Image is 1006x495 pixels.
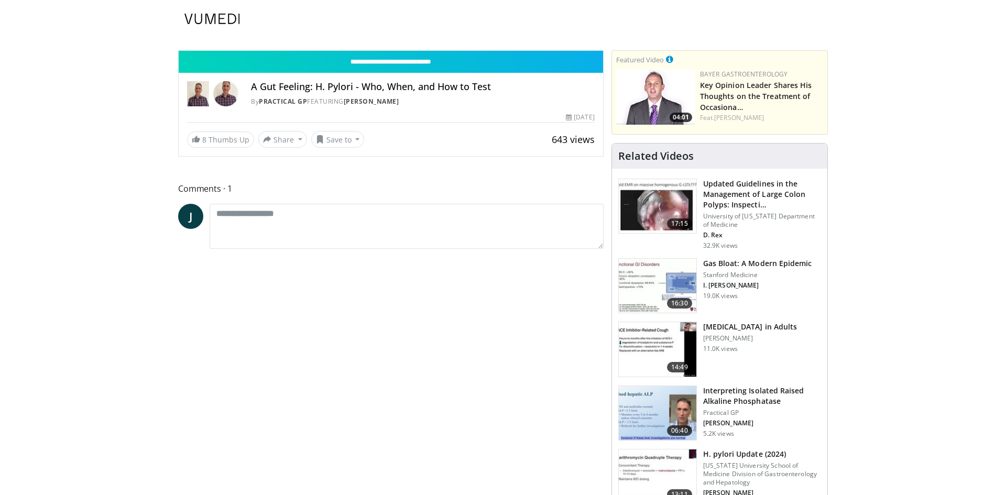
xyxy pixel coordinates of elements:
[184,14,240,24] img: VuMedi Logo
[703,258,812,269] h3: Gas Bloat: A Modern Epidemic
[667,218,692,229] span: 17:15
[703,430,734,438] p: 5.2K views
[700,79,823,112] h3: Key Opinion Leader Shares His Thoughts on the Treatment of Occasional Constipation
[311,131,365,148] button: Save to
[703,212,821,229] p: University of [US_STATE] Department of Medicine
[566,113,594,122] div: [DATE]
[619,259,696,313] img: 480ec31d-e3c1-475b-8289-0a0659db689a.150x105_q85_crop-smart_upscale.jpg
[616,70,695,125] img: 9828b8df-38ad-4333-b93d-bb657251ca89.png.150x105_q85_crop-smart_upscale.png
[703,419,821,427] p: Fernando Florido
[703,271,812,279] p: Stanford Medicine
[178,204,203,229] a: J
[618,322,821,377] a: 14:49 [MEDICAL_DATA] in Adults [PERSON_NAME] 11.0K views
[251,97,594,106] div: By FEATURING
[187,81,209,106] img: Practical GP
[667,362,692,372] span: 14:49
[700,70,788,79] a: Bayer Gastroenterology
[703,241,738,250] p: 32.9K views
[618,179,821,250] a: 17:15 Updated Guidelines in the Management of Large Colon Polyps: Inspecti… University of [US_STA...
[703,231,821,239] p: Douglas Rex
[259,97,307,106] a: Practical GP
[618,386,821,441] a: 06:40 Interpreting Isolated Raised Alkaline Phosphatase Practical GP [PERSON_NAME] 5.2K views
[667,298,692,309] span: 16:30
[552,133,595,146] span: 643 views
[187,131,254,148] a: 8 Thumbs Up
[251,81,594,93] h4: A Gut Feeling: H. Pylori - Who, When, and How to Test
[703,322,797,332] h3: [MEDICAL_DATA] in Adults
[703,334,797,343] p: [PERSON_NAME]
[703,292,738,300] p: 19.0K views
[703,281,812,290] p: Irene Sonu
[202,135,206,145] span: 8
[666,53,673,65] a: This is paid for by Bayer Gastroenterology
[618,150,694,162] h4: Related Videos
[213,81,238,106] img: Avatar
[619,386,696,441] img: 6a4ee52d-0f16-480d-a1b4-8187386ea2ed.150x105_q85_crop-smart_upscale.jpg
[703,449,821,459] h3: H. pylori Update (2024)
[703,461,821,487] p: [US_STATE] University School of Medicine Division of Gastroenterology and Hepatology
[703,179,821,210] h3: Updated Guidelines in the Management of Large Colon Polyps: Inspection to Resection
[618,258,821,314] a: 16:30 Gas Bloat: A Modern Epidemic Stanford Medicine I. [PERSON_NAME] 19.0K views
[703,345,738,353] p: 11.0K views
[616,70,695,125] a: 04:01
[178,182,604,195] span: Comments 1
[714,113,764,122] a: [PERSON_NAME]
[344,97,399,106] a: [PERSON_NAME]
[703,409,821,417] p: Practical GP
[619,322,696,377] img: 11950cd4-d248-4755-8b98-ec337be04c84.150x105_q85_crop-smart_upscale.jpg
[703,386,821,406] h3: Interpreting Isolated Raised Alkaline Phosphatase
[700,80,812,112] a: Key Opinion Leader Shares His Thoughts on the Treatment of Occasiona…
[619,179,696,234] img: dfcfcb0d-b871-4e1a-9f0c-9f64970f7dd8.150x105_q85_crop-smart_upscale.jpg
[258,131,307,148] button: Share
[667,425,692,436] span: 06:40
[616,55,664,64] small: Featured Video
[700,113,823,123] div: Feat.
[670,113,692,122] span: 04:01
